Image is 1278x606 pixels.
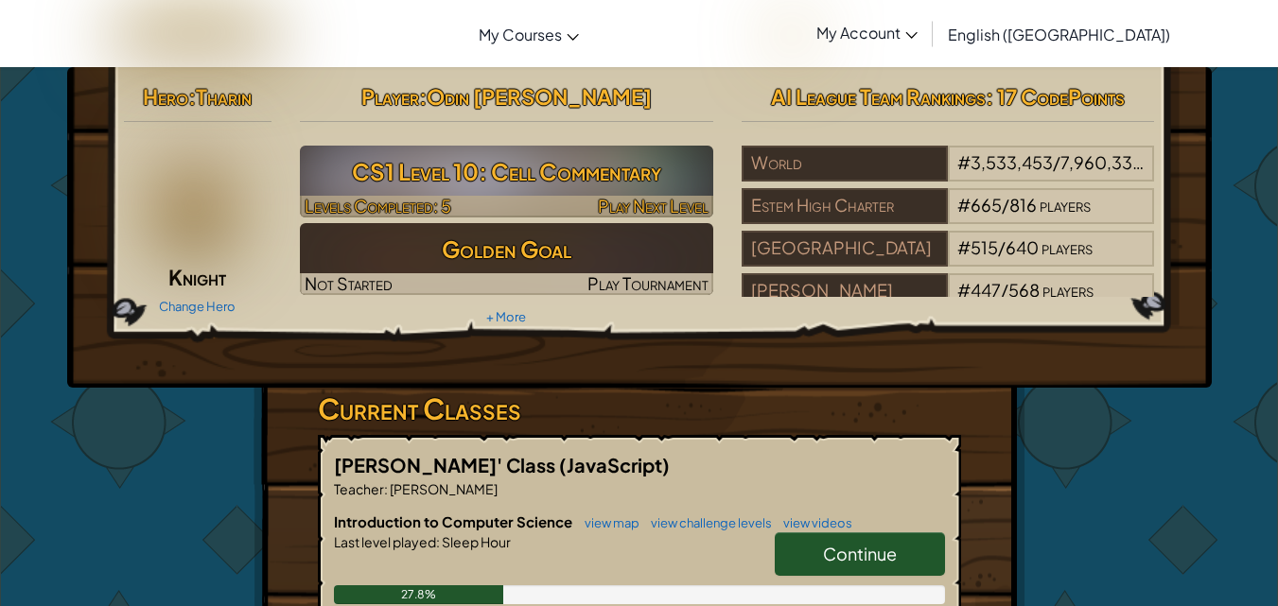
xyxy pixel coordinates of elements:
[766,4,927,63] a: My Account
[816,23,918,43] span: My Account
[641,515,772,530] a: view challenge levels
[742,231,948,267] div: [GEOGRAPHIC_DATA]
[742,291,1155,313] a: [PERSON_NAME]#447/568players
[440,533,511,550] span: Sleep Hour
[1008,279,1040,301] span: 568
[957,279,971,301] span: #
[361,83,419,110] span: Player
[436,533,440,550] span: :
[300,228,713,270] h3: Golden Goal
[305,195,451,216] span: Levels Completed: 5
[957,194,971,216] span: #
[188,83,196,110] span: :
[1006,236,1039,258] span: 640
[334,453,559,476] span: [PERSON_NAME]' Class
[152,146,236,259] img: knight-pose.png
[957,151,971,173] span: #
[948,25,1170,44] span: English ([GEOGRAPHIC_DATA])
[300,146,713,217] img: CS1 Level 10: Cell Commentary
[486,309,526,324] a: + More
[196,83,252,110] span: Tharin
[419,83,427,110] span: :
[300,223,713,295] a: Golden GoalNot StartedPlay Tournament
[1040,194,1091,216] span: players
[1146,151,1197,173] span: players
[971,194,1002,216] span: 665
[334,585,504,604] div: 27.8%
[334,533,436,550] span: Last level played
[1053,151,1060,173] span: /
[971,151,1053,173] span: 3,533,453
[742,146,948,182] div: World
[742,273,948,309] div: [PERSON_NAME]
[318,388,961,430] h3: Current Classes
[300,146,713,217] a: Play Next Level
[1042,279,1094,301] span: players
[938,9,1180,60] a: English ([GEOGRAPHIC_DATA])
[971,236,998,258] span: 515
[334,512,575,530] span: Introduction to Computer Science
[742,249,1155,270] a: [GEOGRAPHIC_DATA]#515/640players
[998,236,1006,258] span: /
[771,83,986,110] span: AI League Team Rankings
[113,14,278,53] img: CodeCombat logo
[986,83,1125,110] span: : 17 CodePoints
[384,480,388,497] span: :
[479,25,562,44] span: My Courses
[774,515,852,530] a: view videos
[587,272,709,294] span: Play Tournament
[1042,236,1093,258] span: players
[575,515,639,530] a: view map
[1002,194,1009,216] span: /
[598,195,709,216] span: Play Next Level
[823,543,897,564] span: Continue
[1001,279,1008,301] span: /
[742,188,948,224] div: Estem High Charter
[776,19,807,50] img: avatar
[1060,151,1144,173] span: 7,960,338
[559,453,670,476] span: (JavaScript)
[159,299,236,314] a: Change Hero
[742,164,1155,185] a: World#3,533,453/7,960,338players
[742,206,1155,228] a: Estem High Charter#665/816players
[305,272,393,294] span: Not Started
[300,223,713,295] img: Golden Goal
[168,264,226,290] span: Knight
[143,83,188,110] span: Hero
[469,9,588,60] a: My Courses
[1009,194,1037,216] span: 816
[300,150,713,193] h3: CS1 Level 10: Cell Commentary
[957,236,971,258] span: #
[334,480,384,497] span: Teacher
[971,279,1001,301] span: 447
[388,480,498,497] span: [PERSON_NAME]
[427,83,652,110] span: Odin [PERSON_NAME]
